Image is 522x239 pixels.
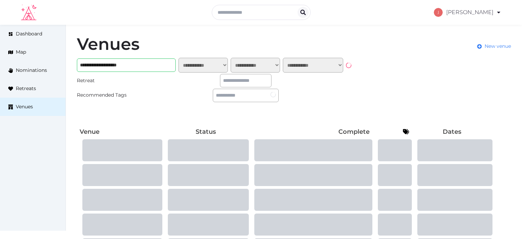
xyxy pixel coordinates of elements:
[77,91,143,99] div: Recommended Tags
[477,43,511,50] a: New venue
[249,126,372,138] th: Complete
[16,48,26,56] span: Map
[16,103,33,110] span: Venues
[77,126,162,138] th: Venue
[77,36,140,52] h1: Venues
[16,30,42,37] span: Dashboard
[77,77,143,84] div: Retreat
[485,43,511,50] span: New venue
[162,126,249,138] th: Status
[16,85,36,92] span: Retreats
[412,126,493,138] th: Dates
[434,3,501,22] a: [PERSON_NAME]
[16,67,47,74] span: Nominations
